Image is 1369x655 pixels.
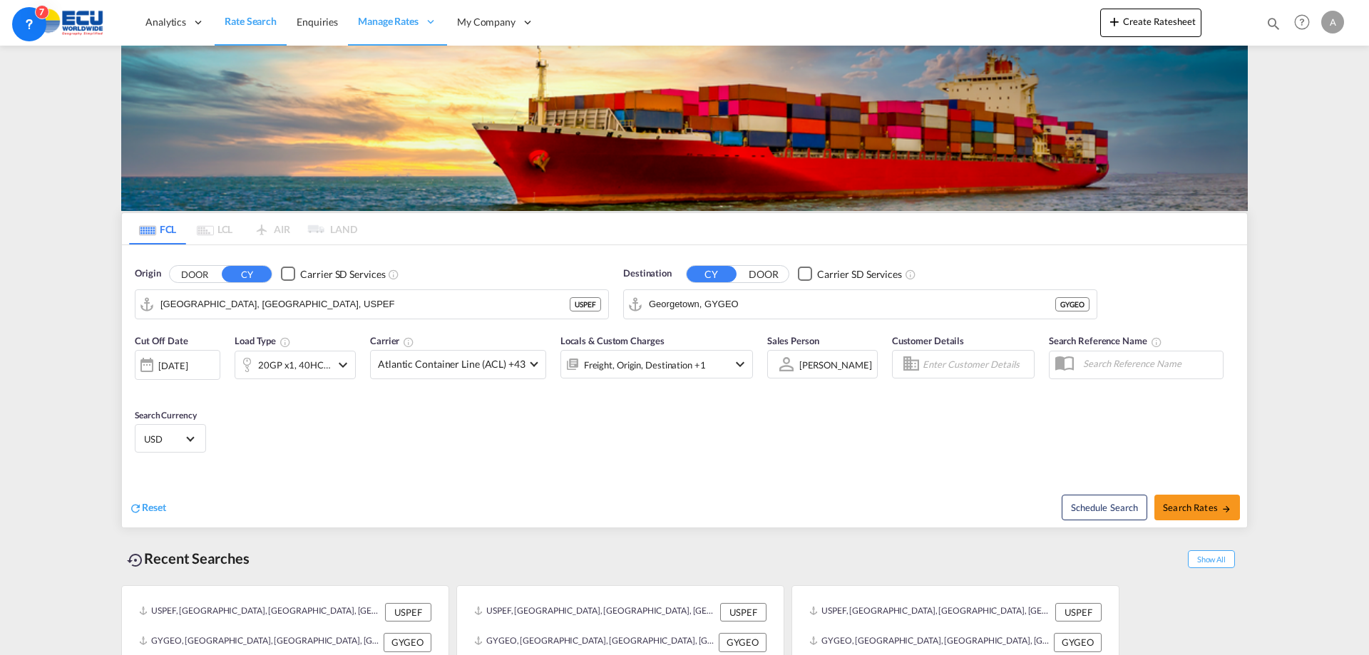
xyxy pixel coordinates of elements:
md-tab-item: FCL [129,213,186,244]
md-input-container: Georgetown, GYGEO [624,290,1097,319]
div: [DATE] [135,350,220,380]
div: GYGEO [1054,633,1102,651]
input: Search Reference Name [1076,353,1223,374]
div: [DATE] [158,359,188,372]
div: Help [1290,10,1321,36]
md-icon: icon-plus 400-fg [1106,13,1123,30]
span: Reset [142,501,166,513]
md-icon: The selected Trucker/Carrierwill be displayed in the rate results If the rates are from another f... [403,336,414,348]
span: Help [1290,10,1314,34]
md-icon: icon-backup-restore [127,552,144,569]
span: Customer Details [892,335,964,346]
div: Carrier SD Services [300,267,385,282]
span: Search Reference Name [1049,335,1162,346]
span: Atlantic Container Line (ACL) +43 [378,357,525,371]
div: USPEF [385,603,431,622]
button: CY [222,266,272,282]
div: GYGEO [384,633,431,651]
md-select: Sales Person: Antonio Galvao [798,354,873,375]
div: A [1321,11,1344,33]
md-icon: Unchecked: Search for CY (Container Yard) services for all selected carriers.Checked : Search for... [905,269,916,280]
span: Search Currency [135,410,197,421]
span: Show All [1188,550,1235,568]
span: Analytics [145,15,186,29]
input: Enter Customer Details [923,354,1030,375]
img: LCL+%26+FCL+BACKGROUND.png [121,46,1248,211]
input: Search by Port [649,294,1055,315]
md-icon: Your search will be saved by the below given name [1151,336,1162,348]
div: GYGEO [719,633,766,651]
div: GYGEO [1055,297,1089,311]
md-input-container: Port Everglades, FL, USPEF [135,290,608,319]
div: USPEF, Port Everglades, FL, United States, North America, Americas [139,603,381,622]
div: icon-magnify [1266,16,1281,37]
button: Note: By default Schedule search will only considerorigin ports, destination ports and cut off da... [1062,495,1147,520]
div: GYGEO, Georgetown, Guyana, South America, Americas [139,633,380,651]
div: Origin DOOR CY Checkbox No InkUnchecked: Search for CY (Container Yard) services for all selected... [122,245,1247,527]
span: Destination [623,267,672,281]
span: Search Rates [1163,502,1231,513]
div: USPEF [570,297,601,311]
span: Cut Off Date [135,335,188,346]
button: DOOR [170,266,220,282]
div: USPEF, Port Everglades, FL, United States, North America, Americas [809,603,1052,622]
div: Freight Origin Destination Factory Stuffing [584,355,706,375]
span: Enquiries [297,16,338,28]
button: DOOR [739,266,789,282]
div: 20GP x1 40HC x1 40GP x1 45HC x1 [258,355,331,375]
md-datepicker: Select [135,378,145,398]
span: Manage Rates [358,14,419,29]
button: CY [687,266,737,282]
div: icon-refreshReset [129,500,166,516]
div: USPEF, Port Everglades, FL, United States, North America, Americas [474,603,717,622]
div: Freight Origin Destination Factory Stuffingicon-chevron-down [560,350,753,378]
div: GYGEO, Georgetown, Guyana, South America, Americas [474,633,715,651]
div: GYGEO, Georgetown, Guyana, South America, Americas [809,633,1050,651]
span: Sales Person [767,335,819,346]
span: Carrier [370,335,414,346]
md-select: Select Currency: $ USDUnited States Dollar [143,428,198,449]
div: USPEF [720,603,766,622]
span: Load Type [235,335,291,346]
md-icon: icon-chevron-down [732,356,749,373]
md-icon: Unchecked: Search for CY (Container Yard) services for all selected carriers.Checked : Search for... [388,269,399,280]
div: USPEF [1055,603,1102,622]
span: USD [144,433,184,445]
md-icon: icon-magnify [1266,16,1281,31]
div: Carrier SD Services [817,267,902,282]
md-icon: icon-refresh [129,502,142,515]
span: Locals & Custom Charges [560,335,665,346]
md-icon: icon-arrow-right [1221,504,1231,514]
div: [PERSON_NAME] [799,359,872,371]
input: Search by Port [160,294,570,315]
span: Origin [135,267,160,281]
button: Search Ratesicon-arrow-right [1154,495,1240,520]
md-icon: icon-chevron-down [334,356,352,373]
span: Rate Search [225,15,277,27]
button: icon-plus 400-fgCreate Ratesheet [1100,9,1201,37]
md-checkbox: Checkbox No Ink [798,267,902,282]
img: 6cccb1402a9411edb762cf9624ab9cda.png [21,6,118,38]
div: 20GP x1 40HC x1 40GP x1 45HC x1icon-chevron-down [235,351,356,379]
md-checkbox: Checkbox No Ink [281,267,385,282]
span: My Company [457,15,516,29]
div: Recent Searches [121,542,255,574]
md-pagination-wrapper: Use the left and right arrow keys to navigate between tabs [129,213,357,244]
md-icon: icon-information-outline [280,336,291,348]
